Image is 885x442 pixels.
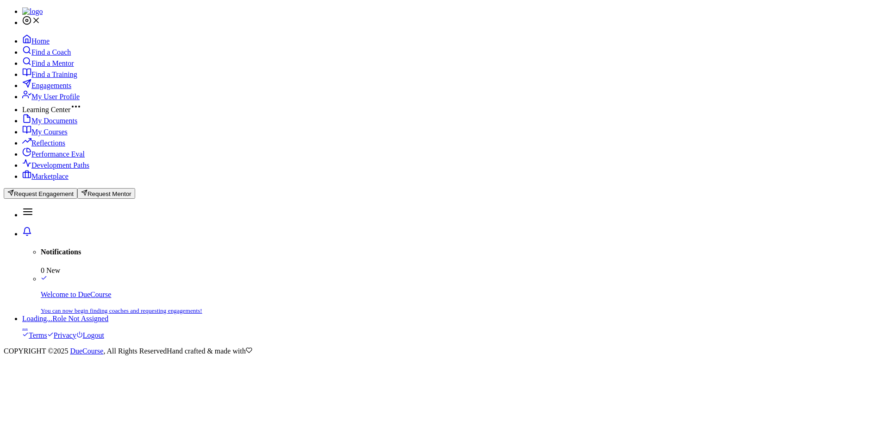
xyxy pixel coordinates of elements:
[41,248,881,256] h4: Notifications
[22,48,71,56] a: Find a Coach
[22,106,70,114] span: Learning Center
[22,7,43,16] img: logo
[31,82,71,89] span: Engagements
[14,190,74,197] span: Request Engagement
[77,188,135,199] button: Request Mentor
[22,315,52,322] span: Loading...
[87,190,131,197] span: Request Mentor
[22,172,69,180] a: Marketplace
[31,48,71,56] span: Find a Coach
[41,307,202,314] small: You can now begin finding coaches and requesting engagements!
[31,161,89,169] span: Development Paths
[29,331,47,339] span: Terms
[31,150,85,158] span: Performance Eval
[22,315,881,331] a: Loading...Role Not Assigned...
[54,331,76,339] span: Privacy
[31,93,80,101] span: My User Profile
[167,347,252,355] span: Hand crafted & made with
[22,139,65,147] a: Reflections
[22,37,50,45] a: Home
[22,59,74,67] a: Find a Mentor
[22,82,71,89] a: Engagements
[31,70,77,78] span: Find a Training
[22,150,85,158] a: Performance Eval
[31,172,69,180] span: Marketplace
[4,347,167,355] span: COPYRIGHT © 2025
[70,347,103,355] a: DueCourse
[31,37,50,45] span: Home
[103,347,167,355] span: , All Rights Reserved
[41,266,881,275] div: 0 New
[4,188,77,199] button: Request Engagement
[22,128,68,136] a: My Courses
[31,128,68,136] span: My Courses
[52,315,108,322] span: Role Not Assigned
[22,323,28,331] span: ...
[22,117,77,125] a: My Documents
[31,139,65,147] span: Reflections
[31,117,77,125] span: My Documents
[31,59,74,67] span: Find a Mentor
[22,161,89,169] a: Development Paths
[83,331,104,339] span: Logout
[22,7,43,15] a: logo
[22,93,80,101] a: My User Profile
[41,290,111,298] span: Welcome to DueCourse
[22,70,77,78] a: Find a Training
